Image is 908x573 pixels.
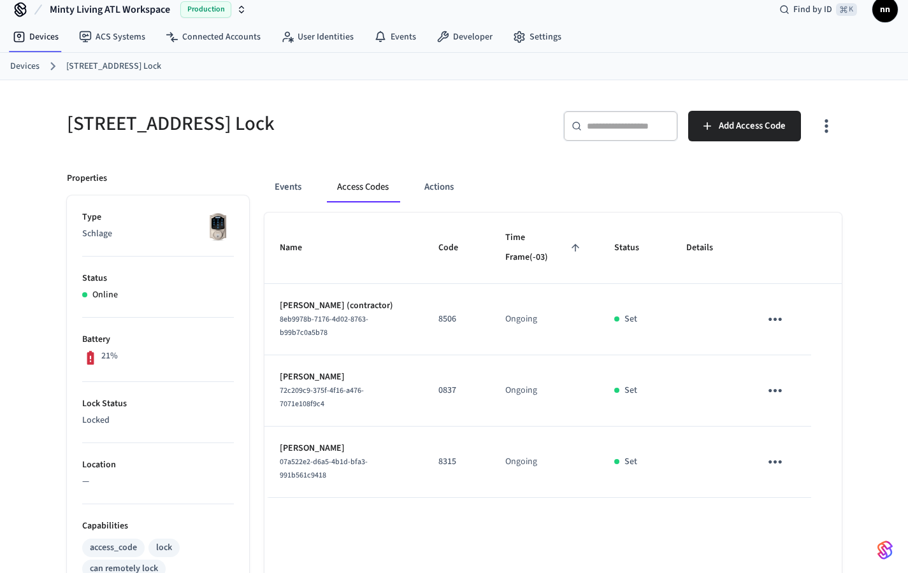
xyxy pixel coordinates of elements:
[438,238,475,258] span: Code
[3,25,69,48] a: Devices
[438,455,475,469] p: 8315
[156,541,172,555] div: lock
[90,541,137,555] div: access_code
[82,227,234,241] p: Schlage
[271,25,364,48] a: User Identities
[503,25,572,48] a: Settings
[66,60,161,73] a: [STREET_ADDRESS] Lock
[624,384,637,397] p: Set
[92,288,118,302] p: Online
[280,299,408,313] p: [PERSON_NAME] (contractor)
[50,2,170,17] span: Minty Living ATL Workspace
[624,313,637,326] p: Set
[438,313,475,326] p: 8506
[10,60,40,73] a: Devices
[490,284,599,355] td: Ongoing
[614,238,656,258] span: Status
[67,172,107,185] p: Properties
[624,455,637,469] p: Set
[155,25,271,48] a: Connected Accounts
[82,414,234,427] p: Locked
[280,238,319,258] span: Name
[877,540,893,560] img: SeamLogoGradient.69752ec5.svg
[101,350,118,363] p: 21%
[414,172,464,202] button: Actions
[264,213,842,498] table: sticky table
[327,172,399,202] button: Access Codes
[688,111,801,141] button: Add Access Code
[280,442,408,455] p: [PERSON_NAME]
[490,427,599,498] td: Ongoing
[719,118,786,134] span: Add Access Code
[264,172,842,202] div: ant example
[82,272,234,285] p: Status
[82,475,234,488] p: —
[364,25,426,48] a: Events
[82,458,234,472] p: Location
[67,111,447,137] h5: [STREET_ADDRESS] Lock
[69,25,155,48] a: ACS Systems
[202,211,234,243] img: Schlage Sense Smart Deadbolt with Camelot Trim, Front
[686,238,730,258] span: Details
[82,211,234,224] p: Type
[280,456,368,481] span: 07a522e2-d6a5-4b1d-bfa3-991b561c9418
[505,228,584,268] span: Time Frame(-03)
[82,520,234,533] p: Capabilities
[438,384,475,397] p: 0837
[836,3,857,16] span: ⌘ K
[180,1,231,18] span: Production
[490,355,599,427] td: Ongoing
[426,25,503,48] a: Developer
[82,333,234,346] p: Battery
[264,172,312,202] button: Events
[793,3,832,16] span: Find by ID
[280,314,368,338] span: 8eb9978b-7176-4d02-8763-b99b7c0a5b78
[82,397,234,411] p: Lock Status
[280,385,364,409] span: 72c209c9-375f-4f16-a476-7071e108f9c4
[280,371,408,384] p: [PERSON_NAME]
